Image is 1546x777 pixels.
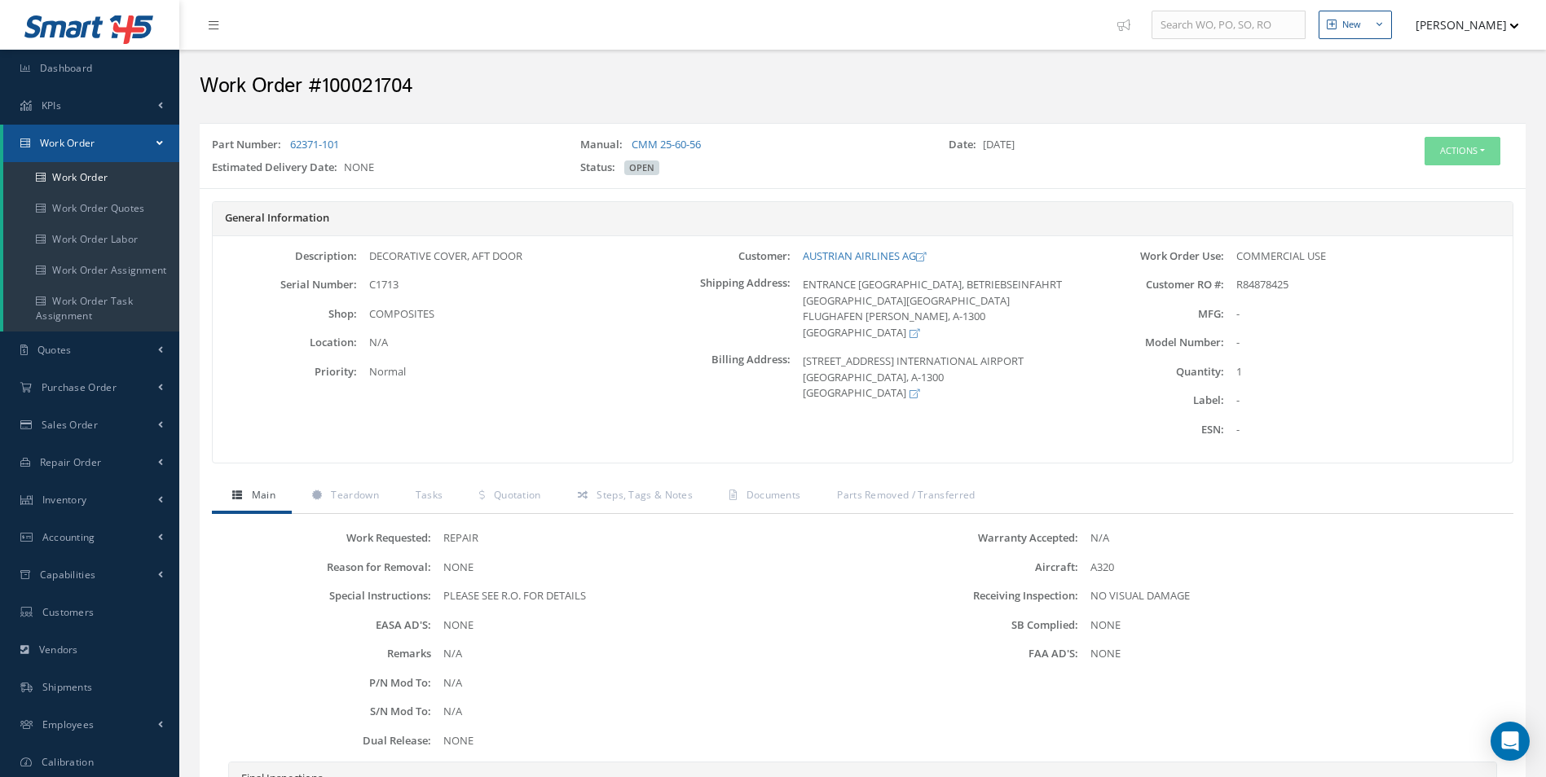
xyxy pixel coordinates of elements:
span: Teardown [331,488,378,502]
a: Parts Removed / Transferred [817,480,991,514]
span: R84878425 [1236,277,1288,292]
span: Inventory [42,493,87,507]
span: Purchase Order [42,380,117,394]
div: COMPOSITES [357,306,645,323]
label: Receiving Inspection: [863,590,1078,602]
div: NONE [1078,617,1509,634]
span: Shipments [42,680,93,694]
label: Remarks [216,647,431,660]
button: Actions [1425,137,1500,165]
label: Warranty Accepted: [863,532,1078,544]
div: New [1342,18,1361,32]
a: Main [212,480,292,514]
span: Customers [42,605,95,619]
label: Reason for Removal: [216,561,431,573]
div: [DATE] [936,137,1305,160]
div: N/A [431,675,862,691]
a: Teardown [292,480,395,514]
div: NONE [431,733,862,749]
span: Documents [747,488,801,502]
div: - [1224,335,1513,351]
div: - [1224,393,1513,409]
div: NONE [431,560,862,576]
span: Sales Order [42,418,98,432]
a: Work Order Labor [3,224,179,255]
a: AUSTRIAN AIRLINES AG [803,248,926,263]
span: Employees [42,718,95,731]
div: N/A [431,704,862,720]
span: Tasks [416,488,443,502]
label: Date: [949,137,983,153]
label: Customer RO #: [1079,279,1223,291]
label: Part Number: [212,137,288,153]
div: ENTRANCE [GEOGRAPHIC_DATA], BETRIEBSEINFAHRT [GEOGRAPHIC_DATA][GEOGRAPHIC_DATA] FLUGHAFEN [PERSON... [791,277,1079,340]
h2: Work Order #100021704 [200,74,1526,99]
span: C1713 [369,277,399,292]
label: Shipping Address: [646,277,791,340]
label: Customer: [646,250,791,262]
label: Priority: [213,366,357,378]
label: Location: [213,336,357,349]
label: SB Complied: [863,619,1078,631]
div: N/A [431,646,862,662]
label: MFG: [1079,308,1223,320]
label: Dual Release: [216,735,431,747]
div: - [1224,422,1513,438]
label: Manual: [580,137,629,153]
div: NO VISUAL DAMAGE [1078,588,1509,604]
button: New [1319,11,1392,39]
div: DECORATIVE COVER, AFT DOOR [357,248,645,265]
div: Normal [357,364,645,380]
span: Work Order [40,136,95,150]
label: EASA AD'S: [216,619,431,631]
label: Special Instructions: [216,590,431,602]
label: S/N Mod To: [216,705,431,718]
label: P/N Mod To: [216,677,431,689]
a: Work Order [3,162,179,193]
a: Work Order Quotes [3,193,179,224]
span: Steps, Tags & Notes [597,488,693,502]
label: Billing Address: [646,353,791,402]
a: 62371-101 [290,137,339,151]
label: Estimated Delivery Date: [212,160,344,176]
a: CMM 25-60-56 [632,137,701,151]
label: Description: [213,250,357,262]
div: NONE [200,160,568,182]
label: ESN: [1079,424,1223,436]
div: Open Intercom Messenger [1491,722,1530,761]
span: Quotation [494,488,541,502]
label: Shop: [213,308,357,320]
div: NONE [1078,646,1509,662]
div: N/A [357,335,645,351]
label: Aircraft: [863,561,1078,573]
div: NONE [431,617,862,634]
span: Calibration [42,755,94,769]
a: Documents [709,480,817,514]
label: Model Number: [1079,336,1223,349]
a: Steps, Tags & Notes [557,480,709,514]
div: [STREET_ADDRESS] INTERNATIONAL AIRPORT [GEOGRAPHIC_DATA], A-1300 [GEOGRAPHIC_DATA] [791,353,1079,402]
label: Quantity: [1079,366,1223,378]
a: Work Order [3,125,179,162]
label: FAA AD'S: [863,647,1078,660]
span: Capabilities [40,568,96,582]
div: PLEASE SEE R.O. FOR DETAILS [431,588,862,604]
span: Main [252,488,275,502]
input: Search WO, PO, SO, RO [1152,11,1306,40]
span: Accounting [42,530,95,544]
span: Vendors [39,643,78,656]
label: Serial Number: [213,279,357,291]
div: 1 [1224,364,1513,380]
a: Work Order Assignment [3,255,179,286]
label: Work Requested: [216,532,431,544]
label: Status: [580,160,622,176]
div: - [1224,306,1513,323]
div: REPAIR [431,530,862,547]
span: KPIs [42,99,61,112]
div: N/A [1078,530,1509,547]
span: Repair Order [40,455,102,469]
div: A320 [1078,560,1509,576]
h5: General Information [225,212,1500,225]
span: Dashboard [40,61,93,75]
span: OPEN [624,160,659,175]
